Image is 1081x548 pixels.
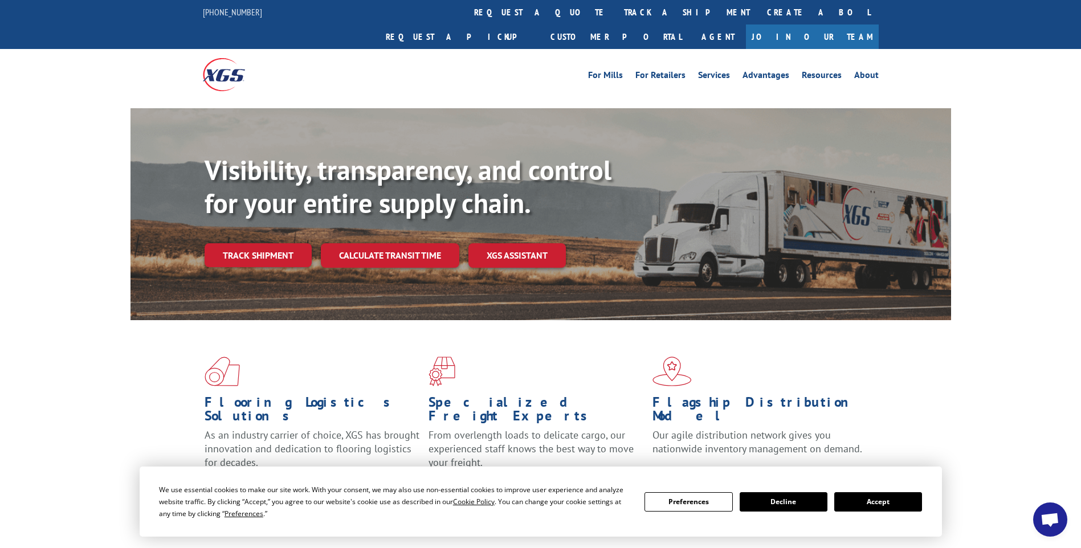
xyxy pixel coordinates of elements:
div: Cookie Consent Prompt [140,467,942,537]
a: Join Our Team [746,24,879,49]
a: XGS ASSISTANT [468,243,566,268]
h1: Flooring Logistics Solutions [205,395,420,428]
img: xgs-icon-focused-on-flooring-red [429,357,455,386]
a: For Retailers [635,71,686,83]
span: As an industry carrier of choice, XGS has brought innovation and dedication to flooring logistics... [205,428,419,469]
a: Track shipment [205,243,312,267]
button: Accept [834,492,922,512]
a: Services [698,71,730,83]
a: Calculate transit time [321,243,459,268]
a: For Mills [588,71,623,83]
b: Visibility, transparency, and control for your entire supply chain. [205,152,611,220]
a: About [854,71,879,83]
span: Cookie Policy [453,497,495,506]
span: Preferences [225,509,263,518]
a: Request a pickup [377,24,542,49]
a: Resources [802,71,842,83]
button: Decline [740,492,827,512]
a: Agent [690,24,746,49]
img: xgs-icon-flagship-distribution-model-red [652,357,692,386]
span: Our agile distribution network gives you nationwide inventory management on demand. [652,428,862,455]
h1: Specialized Freight Experts [429,395,644,428]
h1: Flagship Distribution Model [652,395,868,428]
button: Preferences [644,492,732,512]
div: Open chat [1033,502,1067,537]
p: From overlength loads to delicate cargo, our experienced staff knows the best way to move your fr... [429,428,644,479]
a: [PHONE_NUMBER] [203,6,262,18]
img: xgs-icon-total-supply-chain-intelligence-red [205,357,240,386]
div: We use essential cookies to make our site work. With your consent, we may also use non-essential ... [159,484,631,520]
a: Advantages [743,71,789,83]
a: Learn More > [652,466,794,479]
a: Customer Portal [542,24,690,49]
